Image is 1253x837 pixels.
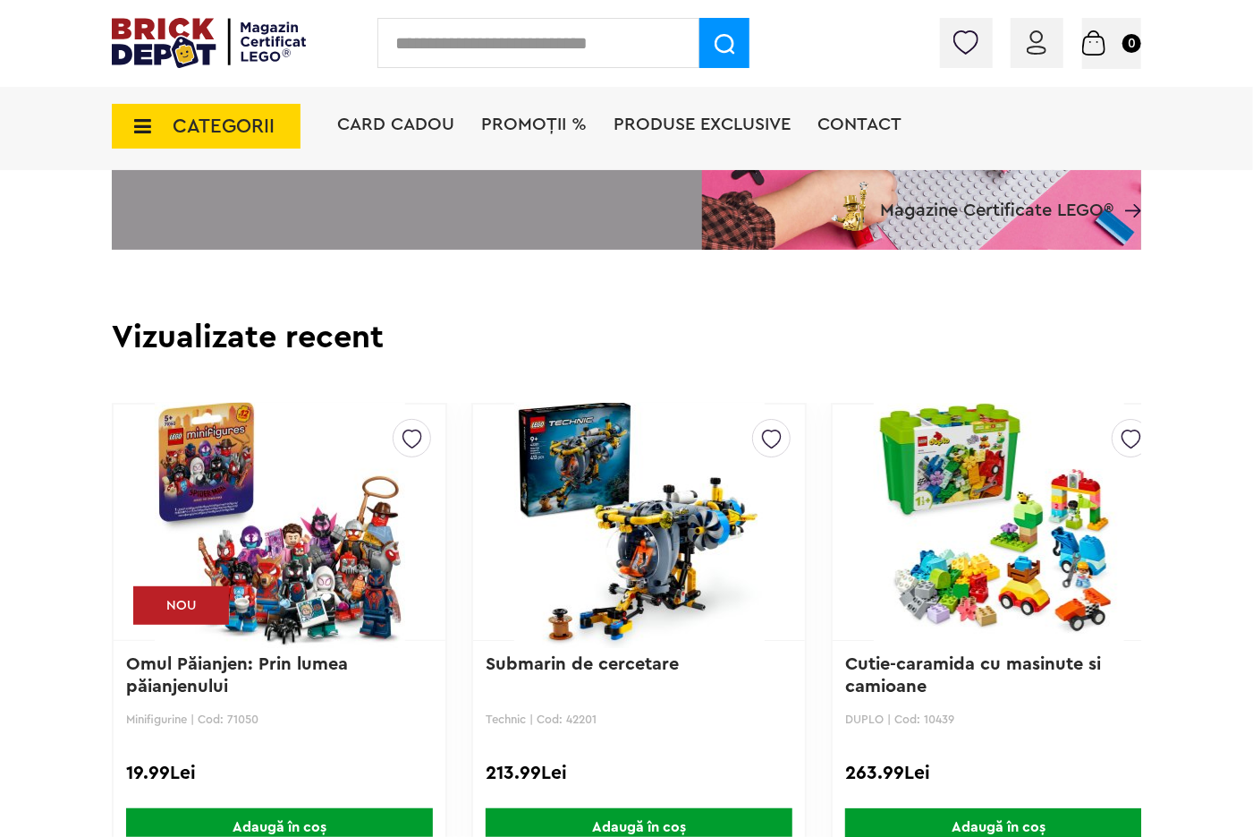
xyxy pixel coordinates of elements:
span: Magazine Certificate LEGO® [880,178,1113,219]
p: Technic | Cod: 42201 [486,713,792,726]
a: Submarin de cercetare [486,655,679,673]
a: Magazine Certificate LEGO® [1113,178,1141,196]
img: Omul Păianjen: Prin lumea păianjenului [136,397,423,648]
a: Card Cadou [337,115,454,133]
p: DUPLO | Cod: 10439 [845,713,1152,726]
img: Cutie-caramida cu masinute si camioane [855,397,1142,648]
p: Minifigurine | Cod: 71050 [126,713,433,726]
div: NOU [133,586,229,625]
a: Cutie-caramida cu masinute si camioane [845,655,1106,696]
div: 19.99Lei [126,762,433,785]
h3: Vizualizate recent [112,321,1141,354]
a: PROMOȚII % [481,115,587,133]
a: Produse exclusive [614,115,791,133]
a: Contact [817,115,902,133]
small: 0 [1122,34,1141,53]
span: CATEGORII [173,116,275,136]
div: 213.99Lei [486,762,792,785]
img: Submarin de cercetare [495,397,783,648]
a: Omul Păianjen: Prin lumea păianjenului [126,655,353,696]
div: 263.99Lei [845,762,1152,785]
